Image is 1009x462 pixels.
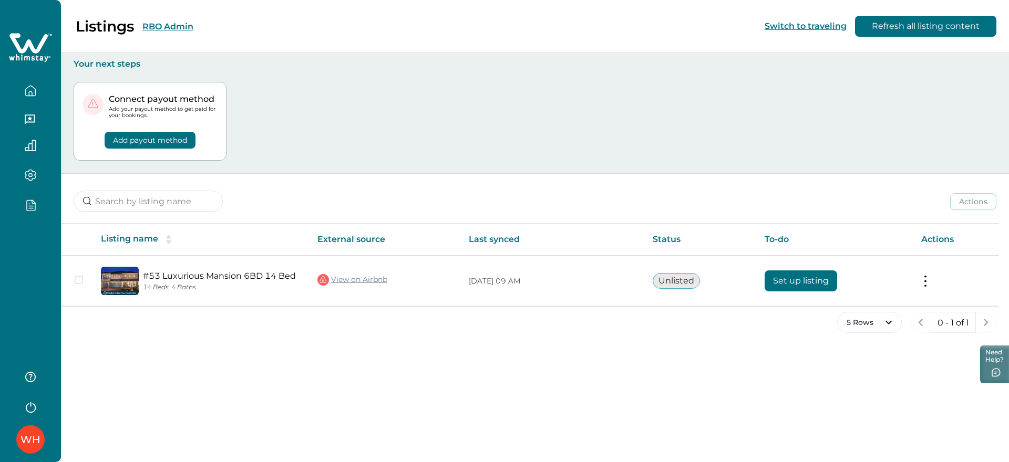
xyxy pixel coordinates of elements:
p: Listings [76,17,134,35]
a: #53 Luxurious Mansion 6BD 14 Bed [143,271,301,281]
th: To-do [756,224,912,256]
th: External source [309,224,460,256]
button: Actions [950,193,996,210]
a: View on Airbnb [317,273,387,287]
p: [DATE] 09 AM [469,276,636,287]
img: propertyImage_#53 Luxurious Mansion 6BD 14 Bed [101,267,139,295]
th: Status [644,224,756,256]
button: RBO Admin [142,22,193,31]
button: Switch to traveling [765,21,847,31]
p: Connect payout method [109,94,218,104]
p: Your next steps [74,59,996,69]
button: Refresh all listing content [855,16,996,37]
button: Set up listing [765,270,837,291]
button: sorting [158,234,179,245]
button: 0 - 1 of 1 [931,312,976,333]
p: Add your payout method to get paid for your bookings. [109,106,218,119]
button: Add payout method [105,132,195,149]
button: Unlisted [653,273,700,289]
th: Last synced [460,224,644,256]
input: Search by listing name [74,191,223,212]
p: 14 Beds, 4 Baths [143,283,301,291]
button: previous page [910,312,931,333]
p: 0 - 1 of 1 [938,318,969,328]
div: Whimstay Host [20,427,40,452]
button: 5 Rows [837,312,902,333]
th: Listing name [92,224,309,256]
th: Actions [913,224,999,256]
button: next page [975,312,996,333]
